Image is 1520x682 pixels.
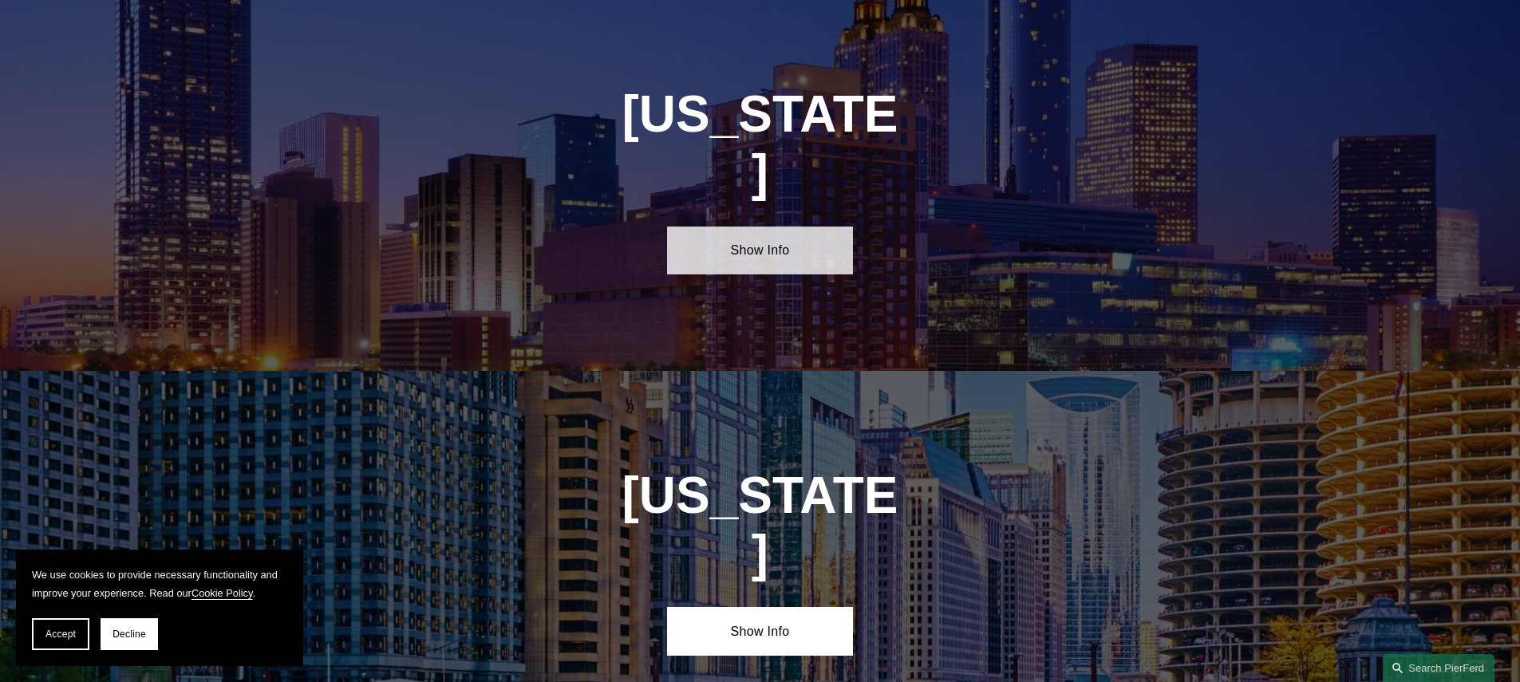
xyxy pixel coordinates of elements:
h1: [US_STATE] [621,467,900,583]
a: Show Info [667,607,853,655]
a: Search this site [1383,654,1494,682]
p: We use cookies to provide necessary functionality and improve your experience. Read our . [32,566,287,602]
span: Decline [113,629,146,640]
button: Accept [32,618,89,650]
a: Show Info [667,227,853,274]
button: Decline [101,618,158,650]
span: Accept [45,629,76,640]
section: Cookie banner [16,550,303,666]
a: Cookie Policy [191,587,253,599]
h1: [US_STATE] [621,85,900,202]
